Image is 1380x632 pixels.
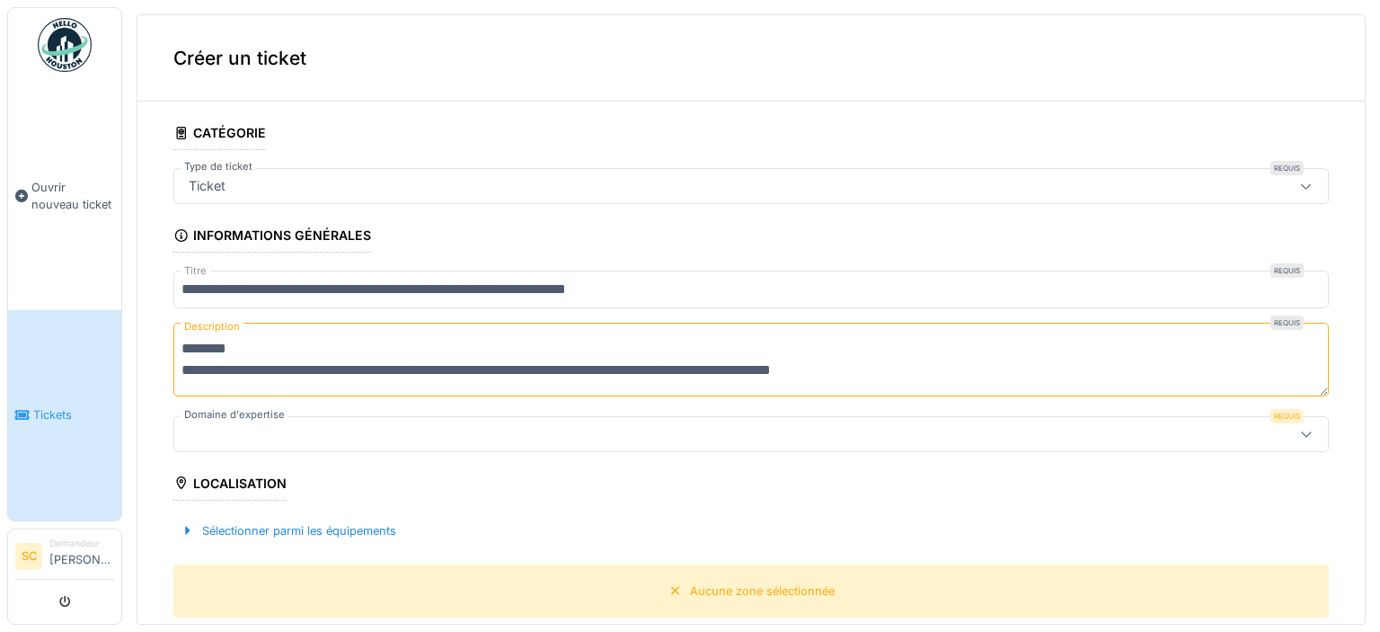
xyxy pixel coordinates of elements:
[38,18,92,72] img: Badge_color-CXgf-gQk.svg
[8,82,121,310] a: Ouvrir nouveau ticket
[8,310,121,521] a: Tickets
[181,159,256,174] label: Type de ticket
[181,176,233,196] div: Ticket
[181,407,288,423] label: Domaine d'expertise
[181,316,243,338] label: Description
[137,15,1365,102] div: Créer un ticket
[1270,316,1304,330] div: Requis
[690,583,835,600] div: Aucune zone sélectionnée
[1270,263,1304,278] div: Requis
[15,537,114,580] a: SC Demandeur[PERSON_NAME]
[173,470,287,501] div: Localisation
[173,519,403,543] div: Sélectionner parmi les équipements
[173,120,266,150] div: Catégorie
[31,179,114,213] span: Ouvrir nouveau ticket
[1270,161,1304,175] div: Requis
[181,263,210,279] label: Titre
[173,222,371,253] div: Informations générales
[49,537,114,550] div: Demandeur
[33,406,114,423] span: Tickets
[1270,409,1304,423] div: Requis
[15,543,42,570] li: SC
[49,537,114,575] li: [PERSON_NAME]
